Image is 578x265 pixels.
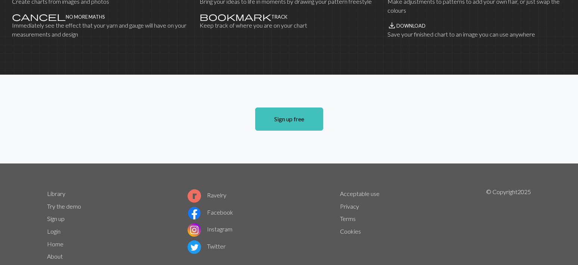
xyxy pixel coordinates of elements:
a: Terms [340,215,356,222]
a: Twitter [188,243,226,250]
a: Try the demo [47,203,81,210]
p: Immediately see the effect that your yarn and gauge will have on your measurements and design [12,21,191,39]
h4: Track [271,14,287,20]
a: Facebook [188,209,233,216]
img: Facebook logo [188,206,201,220]
a: Ravelry [188,191,226,199]
p: Keep track of where you are on your chart [200,21,378,30]
span: save_alt [387,20,396,31]
h4: No more maths [66,14,105,20]
a: Library [47,190,65,197]
img: Ravelry logo [188,189,201,203]
a: Home [47,240,64,247]
img: Twitter logo [188,240,201,254]
a: About [47,253,63,260]
p: Save your finished chart to an image you can use anywhere [387,30,566,39]
a: Login [47,228,61,235]
a: Sign up free [255,107,323,131]
span: cancel [12,11,66,22]
a: Instagram [188,225,232,233]
span: bookmark [200,11,271,22]
h4: Download [396,23,426,29]
p: © Copyright 2025 [486,187,531,263]
a: Sign up [47,215,65,222]
a: Cookies [340,228,361,235]
a: Acceptable use [340,190,380,197]
img: Instagram logo [188,223,201,237]
a: Privacy [340,203,359,210]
